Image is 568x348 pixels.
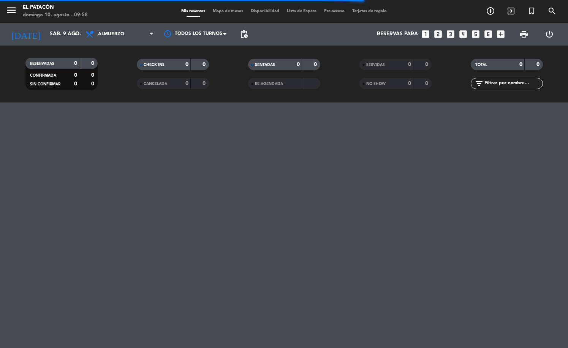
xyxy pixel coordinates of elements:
[283,9,320,13] span: Lista de Espera
[425,62,430,67] strong: 0
[547,6,557,16] i: search
[30,62,54,66] span: RESERVADAS
[203,81,207,86] strong: 0
[408,81,411,86] strong: 0
[30,74,56,77] span: CONFIRMADA
[144,63,165,67] span: CHECK INS
[408,62,411,67] strong: 0
[71,30,80,39] i: arrow_drop_down
[74,81,77,87] strong: 0
[203,62,207,67] strong: 0
[297,62,300,67] strong: 0
[377,31,418,37] span: Reservas para
[98,31,124,37] span: Almuerzo
[320,9,348,13] span: Pre-acceso
[471,29,481,39] i: looks_5
[483,29,493,39] i: looks_6
[527,6,536,16] i: turned_in_not
[519,30,528,39] span: print
[536,23,562,46] div: LOG OUT
[506,6,516,16] i: exit_to_app
[314,62,318,67] strong: 0
[74,61,77,66] strong: 0
[247,9,283,13] span: Disponibilidad
[239,30,248,39] span: pending_actions
[91,72,96,78] strong: 0
[185,81,188,86] strong: 0
[91,81,96,87] strong: 0
[177,9,209,13] span: Mis reservas
[348,9,391,13] span: Tarjetas de regalo
[91,61,96,66] strong: 0
[433,29,443,39] i: looks_two
[536,62,541,67] strong: 0
[6,5,17,19] button: menu
[425,81,430,86] strong: 0
[475,63,487,67] span: TOTAL
[458,29,468,39] i: looks_4
[519,62,522,67] strong: 0
[486,6,495,16] i: add_circle_outline
[421,29,430,39] i: looks_one
[209,9,247,13] span: Mapa de mesas
[74,72,77,78] strong: 0
[366,63,385,67] span: SERVIDAS
[475,79,484,88] i: filter_list
[144,82,167,86] span: CANCELADA
[23,11,88,19] div: domingo 10. agosto - 09:58
[185,62,188,67] strong: 0
[484,79,543,88] input: Filtrar por nombre...
[366,82,386,86] span: NO SHOW
[496,29,506,39] i: add_box
[255,82,283,86] span: RE AGENDADA
[446,29,456,39] i: looks_3
[30,82,60,86] span: SIN CONFIRMAR
[23,4,88,11] div: El Patacón
[6,26,46,43] i: [DATE]
[255,63,275,67] span: SENTADAS
[545,30,554,39] i: power_settings_new
[6,5,17,16] i: menu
